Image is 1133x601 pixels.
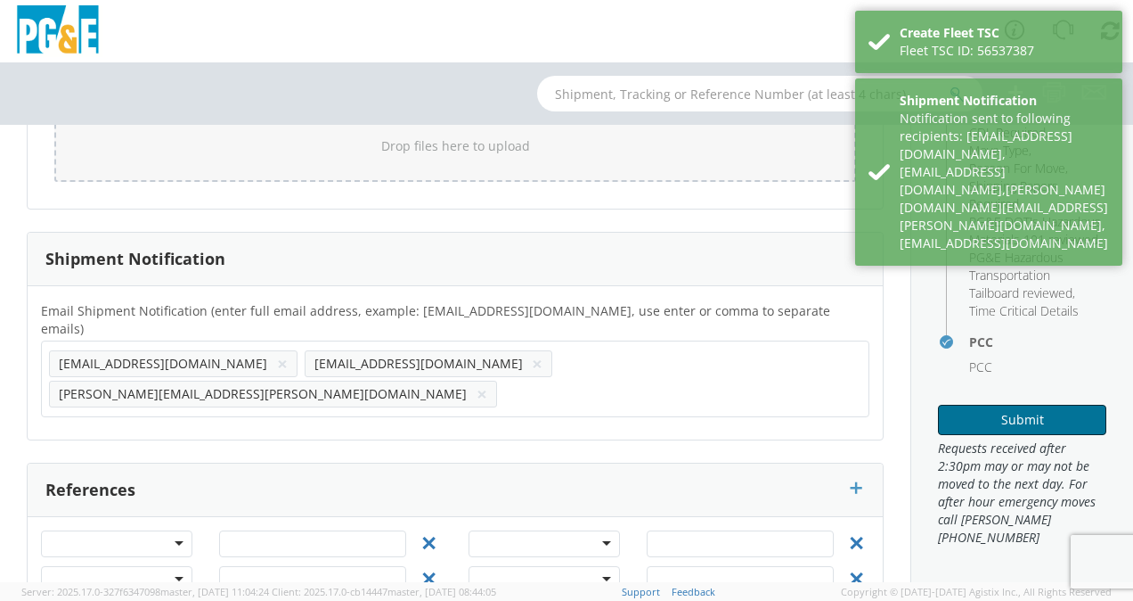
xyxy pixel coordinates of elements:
a: Feedback [672,585,715,598]
span: [EMAIL_ADDRESS][DOMAIN_NAME] [314,355,523,372]
span: Drop files here to upload [381,137,530,154]
li: , [969,249,1102,302]
button: × [532,353,542,375]
h4: PCC [969,335,1106,349]
span: PG&E Hazardous Transportation Tailboard reviewed [969,249,1072,301]
button: × [477,383,487,405]
h3: Shipment Notification [45,251,225,268]
button: × [277,353,288,375]
span: master, [DATE] 08:44:05 [387,585,496,598]
span: master, [DATE] 11:04:24 [160,585,269,598]
div: Shipment Notification [900,92,1109,110]
a: Support [622,585,660,598]
span: Email Shipment Notification (enter full email address, example: jdoe01@agistix.com, use enter or ... [41,302,830,337]
span: Server: 2025.17.0-327f6347098 [21,585,269,598]
div: Fleet TSC ID: 56537387 [900,42,1109,60]
div: Notification sent to following recipients: [EMAIL_ADDRESS][DOMAIN_NAME],[EMAIL_ADDRESS][DOMAIN_NA... [900,110,1109,252]
div: Create Fleet TSC [900,24,1109,42]
img: pge-logo-06675f144f4cfa6a6814.png [13,5,102,58]
span: Requests received after 2:30pm may or may not be moved to the next day. For after hour emergency ... [938,440,1106,547]
h3: References [45,482,135,499]
span: PCC [969,358,992,375]
input: Shipment, Tracking or Reference Number (at least 4 chars) [537,76,982,111]
button: Submit [938,405,1106,435]
span: Client: 2025.17.0-cb14447 [272,585,496,598]
span: [PERSON_NAME][EMAIL_ADDRESS][PERSON_NAME][DOMAIN_NAME] [59,385,467,402]
span: Time Critical Details [969,302,1079,319]
span: [EMAIL_ADDRESS][DOMAIN_NAME] [59,355,267,372]
span: Copyright © [DATE]-[DATE] Agistix Inc., All Rights Reserved [841,585,1112,599]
